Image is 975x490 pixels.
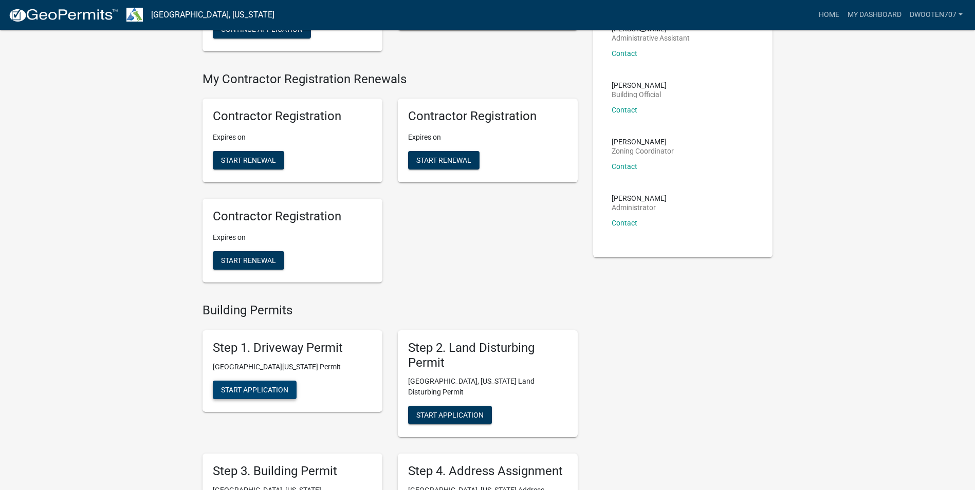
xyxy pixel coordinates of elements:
[203,303,578,318] h4: Building Permits
[221,156,276,164] span: Start Renewal
[151,6,274,24] a: [GEOGRAPHIC_DATA], [US_STATE]
[612,34,690,42] p: Administrative Assistant
[213,151,284,169] button: Start Renewal
[213,232,372,243] p: Expires on
[213,132,372,143] p: Expires on
[203,72,578,87] h4: My Contractor Registration Renewals
[612,106,637,114] a: Contact
[408,151,480,169] button: Start Renewal
[221,385,288,393] span: Start Application
[612,204,667,211] p: Administrator
[213,362,372,372] p: [GEOGRAPHIC_DATA][US_STATE] Permit
[612,195,667,202] p: [PERSON_NAME]
[213,209,372,224] h5: Contractor Registration
[906,5,967,25] a: dwooten707
[213,251,284,270] button: Start Renewal
[213,341,372,355] h5: Step 1. Driveway Permit
[213,464,372,479] h5: Step 3. Building Permit
[221,256,276,265] span: Start Renewal
[126,8,143,22] img: Troup County, Georgia
[815,5,843,25] a: Home
[213,381,297,399] button: Start Application
[416,156,471,164] span: Start Renewal
[612,147,674,155] p: Zoning Coordinator
[408,132,567,143] p: Expires on
[843,5,906,25] a: My Dashboard
[612,82,667,89] p: [PERSON_NAME]
[408,109,567,124] h5: Contractor Registration
[612,49,637,58] a: Contact
[408,406,492,424] button: Start Application
[416,411,484,419] span: Start Application
[408,376,567,398] p: [GEOGRAPHIC_DATA], [US_STATE] Land Disturbing Permit
[408,464,567,479] h5: Step 4. Address Assignment
[213,109,372,124] h5: Contractor Registration
[612,138,674,145] p: [PERSON_NAME]
[612,219,637,227] a: Contact
[612,25,690,32] p: [PERSON_NAME]
[203,72,578,291] wm-registration-list-section: My Contractor Registration Renewals
[213,20,311,39] button: Continue Application
[612,91,667,98] p: Building Official
[408,341,567,370] h5: Step 2. Land Disturbing Permit
[612,162,637,171] a: Contact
